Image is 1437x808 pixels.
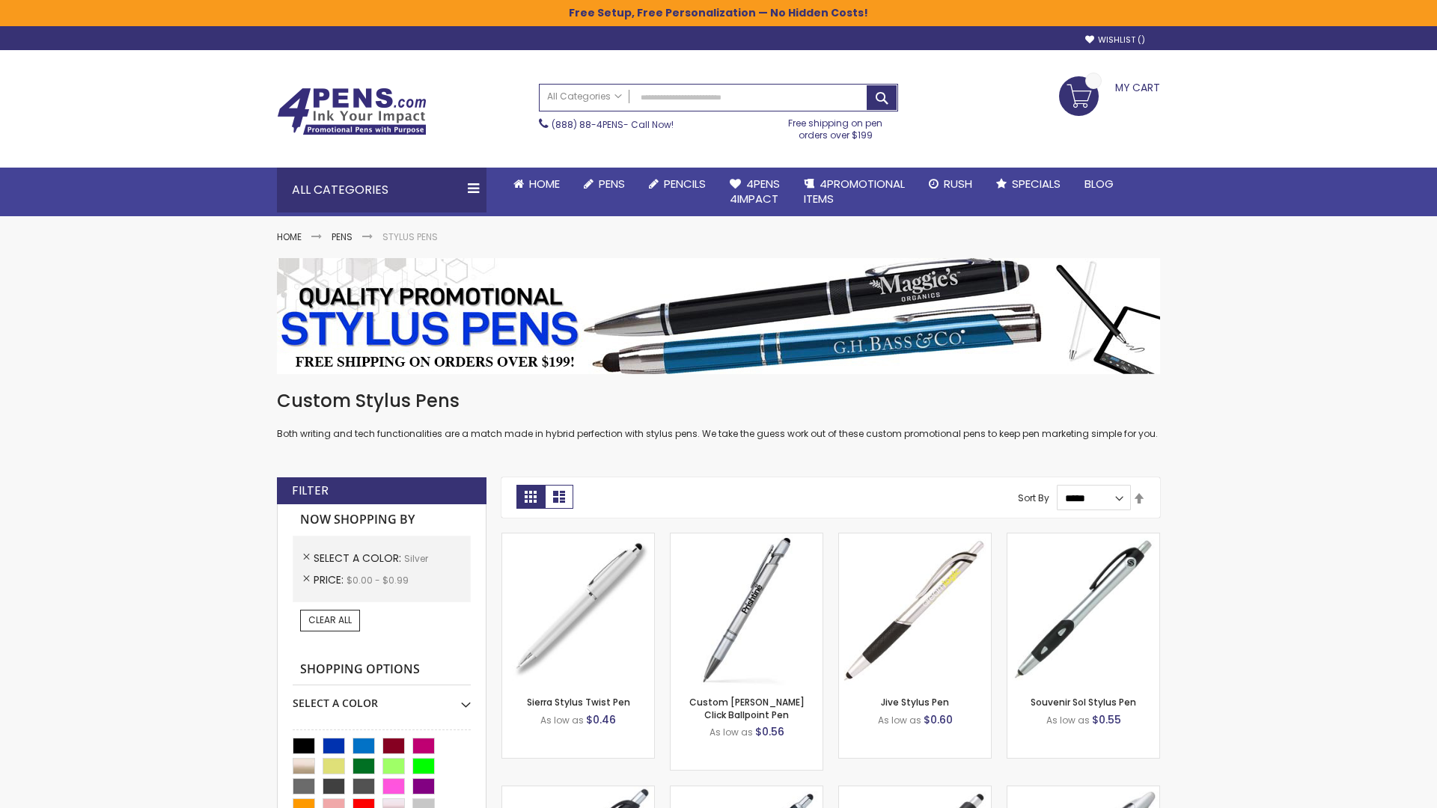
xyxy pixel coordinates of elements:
[1007,533,1159,545] a: Souvenir Sol Stylus Pen-Silver
[792,168,917,216] a: 4PROMOTIONALITEMS
[1085,34,1145,46] a: Wishlist
[586,712,616,727] span: $0.46
[502,533,654,685] img: Stypen-35-Silver
[502,533,654,545] a: Stypen-35-Silver
[1046,714,1090,726] span: As low as
[689,696,805,720] a: Custom [PERSON_NAME] Click Ballpoint Pen
[839,533,991,545] a: Jive Stylus Pen-Silver
[277,389,1160,441] div: Both writing and tech functionalities are a match made in hybrid perfection with stylus pens. We ...
[718,168,792,216] a: 4Pens4impact
[527,696,630,708] a: Sierra Stylus Twist Pen
[529,176,560,192] span: Home
[671,533,823,685] img: Custom Alex II Click Ballpoint Pen-Silver
[292,483,329,499] strong: Filter
[1073,168,1126,201] a: Blog
[671,786,823,798] a: Epiphany Stylus Pens-Silver
[502,786,654,798] a: React Stylus Grip Pen-Silver
[730,176,780,206] span: 4Pens 4impact
[404,552,428,565] span: Silver
[755,724,784,739] span: $0.56
[881,696,949,708] a: Jive Stylus Pen
[293,685,471,711] div: Select A Color
[1012,176,1061,192] span: Specials
[944,176,972,192] span: Rush
[332,230,353,243] a: Pens
[277,230,302,243] a: Home
[277,88,427,135] img: 4Pens Custom Pens and Promotional Products
[1007,786,1159,798] a: Twist Highlighter-Pen Stylus Combo-Silver
[839,786,991,798] a: Souvenir® Emblem Stylus Pen-Silver
[664,176,706,192] span: Pencils
[540,85,629,109] a: All Categories
[552,118,674,131] span: - Call Now!
[314,572,347,587] span: Price
[540,714,584,726] span: As low as
[293,654,471,686] strong: Shopping Options
[501,168,572,201] a: Home
[878,714,921,726] span: As low as
[382,230,438,243] strong: Stylus Pens
[710,726,753,738] span: As low as
[314,551,404,566] span: Select A Color
[516,485,545,509] strong: Grid
[917,168,984,201] a: Rush
[572,168,637,201] a: Pens
[984,168,1073,201] a: Specials
[637,168,718,201] a: Pencils
[599,176,625,192] span: Pens
[277,258,1160,374] img: Stylus Pens
[839,533,991,685] img: Jive Stylus Pen-Silver
[1084,176,1114,192] span: Blog
[1007,533,1159,685] img: Souvenir Sol Stylus Pen-Silver
[1314,768,1437,808] iframe: Google Customer Reviews
[671,533,823,545] a: Custom Alex II Click Ballpoint Pen-Silver
[1018,492,1049,504] label: Sort By
[347,574,409,587] span: $0.00 - $0.99
[1092,712,1121,727] span: $0.55
[773,111,899,141] div: Free shipping on pen orders over $199
[308,613,352,626] span: Clear All
[277,168,486,212] div: All Categories
[547,91,622,102] span: All Categories
[300,610,360,631] a: Clear All
[804,176,905,206] span: 4PROMOTIONAL ITEMS
[924,712,953,727] span: $0.60
[552,118,623,131] a: (888) 88-4PENS
[277,389,1160,413] h1: Custom Stylus Pens
[1031,696,1136,708] a: Souvenir Sol Stylus Pen
[293,504,471,536] strong: Now Shopping by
